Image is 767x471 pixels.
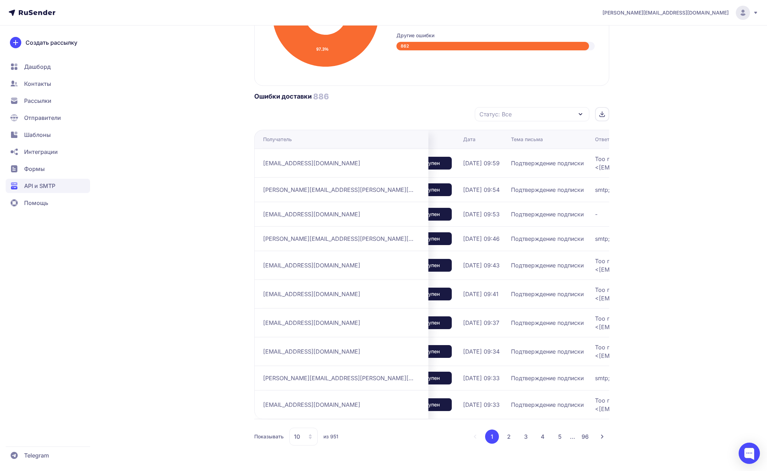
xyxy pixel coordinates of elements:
span: Подтверждение подписки [511,159,584,167]
span: Подтверждение подписки [511,318,584,327]
span: Подтверждение подписки [511,234,584,243]
div: 862 [396,42,589,50]
span: [DATE] 09:34 [463,347,500,356]
span: Подтверждение подписки [511,185,584,194]
span: Создать рассылку [26,38,77,47]
span: Подтверждение подписки [511,347,584,356]
span: [DATE] 09:33 [463,374,500,382]
span: [DATE] 09:46 [463,234,500,243]
span: [EMAIL_ADDRESS][DOMAIN_NAME] [263,210,360,218]
div: Другие ошибки [396,32,595,39]
span: [DATE] 09:54 [463,185,500,194]
h2: Ошибки доставки [254,92,312,101]
div: Ответ SMTP [595,136,625,143]
span: [EMAIL_ADDRESS][DOMAIN_NAME] [263,318,360,327]
span: Подтверждение подписки [511,210,584,218]
span: из 951 [323,433,338,440]
span: Дашборд [24,62,51,71]
div: Дата [463,136,476,143]
h3: 886 [313,92,329,101]
button: 4 [536,430,550,444]
span: Рассылки [24,96,51,105]
span: ... [570,433,575,440]
span: [EMAIL_ADDRESS][DOMAIN_NAME] [263,400,360,409]
button: 5 [553,430,567,444]
span: [PERSON_NAME][EMAIL_ADDRESS][PERSON_NAME][DOMAIN_NAME] [263,185,416,194]
span: Помощь [24,199,48,207]
span: Telegram [24,451,49,460]
span: [PERSON_NAME][EMAIL_ADDRESS][PERSON_NAME][DOMAIN_NAME] [263,234,416,243]
span: [DATE] 09:33 [463,400,500,409]
span: [DATE] 09:37 [463,318,499,327]
button: 96 [578,430,592,444]
span: Показывать [254,433,284,440]
span: Формы [24,165,45,173]
span: [EMAIL_ADDRESS][DOMAIN_NAME] [263,159,360,167]
a: Telegram [6,448,90,462]
span: 10 [294,432,300,441]
div: Тема письма [511,136,543,143]
span: Подтверждение подписки [511,290,584,298]
span: API и SMTP [24,182,55,190]
button: 1 [485,430,499,444]
div: Получатель [263,136,292,143]
span: Подтверждение подписки [511,261,584,270]
span: [EMAIL_ADDRESS][DOMAIN_NAME] [263,290,360,298]
span: [PERSON_NAME][EMAIL_ADDRESS][PERSON_NAME][DOMAIN_NAME] [263,374,416,382]
span: Подтверждение подписки [511,374,584,382]
span: [PERSON_NAME][EMAIL_ADDRESS][DOMAIN_NAME] [602,9,729,16]
span: [EMAIL_ADDRESS][DOMAIN_NAME] [263,261,360,270]
span: Отправители [24,113,61,122]
span: [DATE] 09:43 [463,261,500,270]
span: [EMAIL_ADDRESS][DOMAIN_NAME] [263,347,360,356]
button: 2 [502,430,516,444]
span: Интеграции [24,148,58,156]
span: Шаблоны [24,131,51,139]
span: [DATE] 09:53 [463,210,500,218]
span: Контакты [24,79,51,88]
span: Подтверждение подписки [511,400,584,409]
span: [DATE] 09:59 [463,159,500,167]
span: [DATE] 09:41 [463,290,499,298]
span: Статус: Все [479,110,512,118]
button: 3 [519,430,533,444]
